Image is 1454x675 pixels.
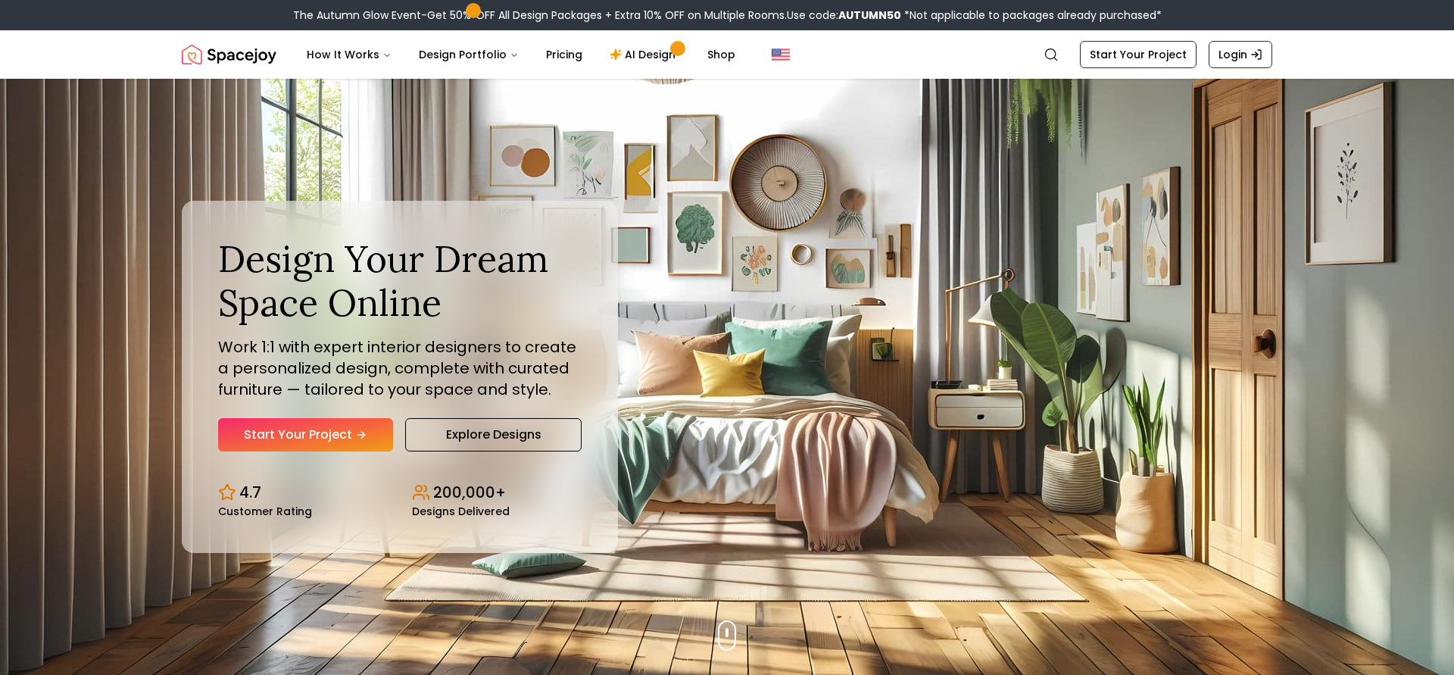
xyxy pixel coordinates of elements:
[218,237,582,324] h1: Design Your Dream Space Online
[239,482,261,503] p: 4.7
[218,470,582,517] div: Design stats
[772,45,790,64] img: United States
[695,39,747,70] a: Shop
[218,506,312,517] small: Customer Rating
[405,418,582,452] a: Explore Designs
[218,418,393,452] a: Start Your Project
[407,39,531,70] button: Design Portfolio
[293,8,1162,23] div: The Autumn Glow Event-Get 50% OFF All Design Packages + Extra 10% OFF on Multiple Rooms.
[295,39,747,70] nav: Main
[1209,41,1272,68] a: Login
[412,506,510,517] small: Designs Delivered
[901,8,1162,23] span: *Not applicable to packages already purchased*
[433,482,506,503] p: 200,000+
[534,39,594,70] a: Pricing
[218,336,582,400] p: Work 1:1 with expert interior designers to create a personalized design, complete with curated fu...
[598,39,692,70] a: AI Design
[1080,41,1197,68] a: Start Your Project
[182,39,276,70] img: Spacejoy Logo
[838,8,901,23] b: AUTUMN50
[182,39,276,70] a: Spacejoy
[295,39,404,70] button: How It Works
[182,30,1272,79] nav: Global
[787,8,901,23] span: Use code:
